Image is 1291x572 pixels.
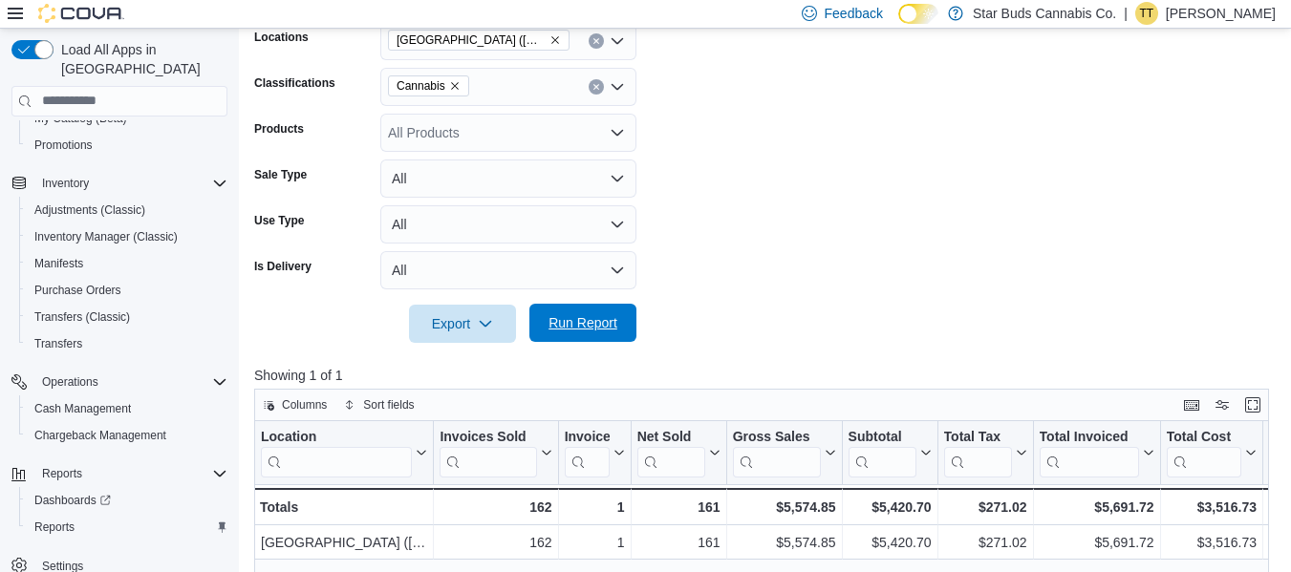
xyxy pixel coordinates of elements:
button: Operations [4,369,235,395]
div: 161 [637,496,721,519]
button: Manifests [19,250,235,277]
div: $5,420.70 [849,496,932,519]
a: Dashboards [27,489,118,512]
span: Reports [34,519,75,535]
span: Dashboards [34,493,111,508]
input: Dark Mode [898,4,938,24]
div: $5,691.72 [1040,496,1154,519]
span: Purchase Orders [34,283,121,298]
span: Chargeback Management [27,424,227,447]
div: Total Tax [944,429,1012,447]
span: Feedback [825,4,883,23]
span: Operations [34,371,227,393]
span: Adjustments (Classic) [34,202,145,218]
button: Reports [4,460,235,487]
button: Export [409,305,516,343]
span: Chargeback Management [34,428,166,443]
span: Promotions [27,134,227,157]
div: $271.02 [944,531,1027,554]
button: Invoices Ref [565,429,625,477]
button: Reports [34,462,90,485]
button: Adjustments (Classic) [19,197,235,223]
div: $5,420.70 [849,531,932,554]
span: Inventory Manager (Classic) [27,225,227,248]
a: Adjustments (Classic) [27,199,153,222]
span: Cash Management [27,397,227,420]
div: $3,516.73 [1167,531,1257,554]
button: Net Sold [637,429,721,477]
label: Products [254,121,304,137]
button: Clear input [589,79,604,95]
button: All [380,159,636,198]
button: Open list of options [610,33,625,49]
div: Net Sold [637,429,705,477]
div: 162 [440,531,551,554]
div: Location [261,429,412,447]
p: Showing 1 of 1 [254,366,1280,385]
span: Load All Apps in [GEOGRAPHIC_DATA] [54,40,227,78]
span: Transfers [27,332,227,355]
span: Dark Mode [898,24,899,25]
label: Classifications [254,75,335,91]
button: Operations [34,371,106,393]
div: $5,574.85 [733,531,836,554]
button: Display options [1211,393,1234,416]
div: Invoices Ref [565,429,610,477]
label: Is Delivery [254,259,312,274]
span: Manifests [34,256,83,271]
button: Run Report [529,304,636,342]
div: Total Cost [1167,429,1241,447]
button: Purchase Orders [19,277,235,304]
div: Total Tax [944,429,1012,477]
a: Inventory Manager (Classic) [27,225,185,248]
span: Winnipeg (Birchwood) [388,30,570,51]
div: Subtotal [849,429,916,477]
img: Cova [38,4,124,23]
button: Reports [19,514,235,540]
a: Manifests [27,252,91,275]
div: [GEOGRAPHIC_DATA] ([GEOGRAPHIC_DATA]) [261,531,427,554]
span: Sort fields [363,397,414,413]
div: Location [261,429,412,477]
p: | [1124,2,1128,25]
span: Run Report [549,313,617,332]
button: Enter fullscreen [1241,393,1264,416]
span: Reports [42,466,82,481]
button: Open list of options [610,79,625,95]
span: Cannabis [388,75,469,96]
div: Total Invoiced [1040,429,1139,447]
span: Operations [42,374,98,390]
button: Location [261,429,427,477]
a: Purchase Orders [27,279,129,302]
div: 161 [637,531,721,554]
span: Manifests [27,252,227,275]
button: Columns [255,393,334,416]
div: $3,516.73 [1167,496,1257,519]
button: Inventory [4,170,235,197]
button: Transfers (Classic) [19,304,235,330]
div: 162 [440,496,551,519]
a: Chargeback Management [27,424,174,447]
p: [PERSON_NAME] [1166,2,1276,25]
div: 1 [565,496,625,519]
a: Promotions [27,134,100,157]
button: Inventory [34,172,97,195]
a: Cash Management [27,397,139,420]
button: All [380,251,636,289]
span: Transfers [34,336,82,351]
button: Cash Management [19,395,235,422]
label: Use Type [254,213,304,228]
button: Subtotal [849,429,932,477]
div: Total Cost [1167,429,1241,477]
button: Remove Cannabis from selection in this group [449,80,461,92]
button: Inventory Manager (Classic) [19,223,235,250]
span: TT [1140,2,1154,25]
span: Purchase Orders [27,279,227,302]
div: 1 [565,531,625,554]
div: Total Invoiced [1040,429,1139,477]
span: Inventory Manager (Classic) [34,229,178,244]
span: Columns [282,397,327,413]
div: Totals [260,496,427,519]
div: $271.02 [944,496,1027,519]
button: Open list of options [610,125,625,140]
